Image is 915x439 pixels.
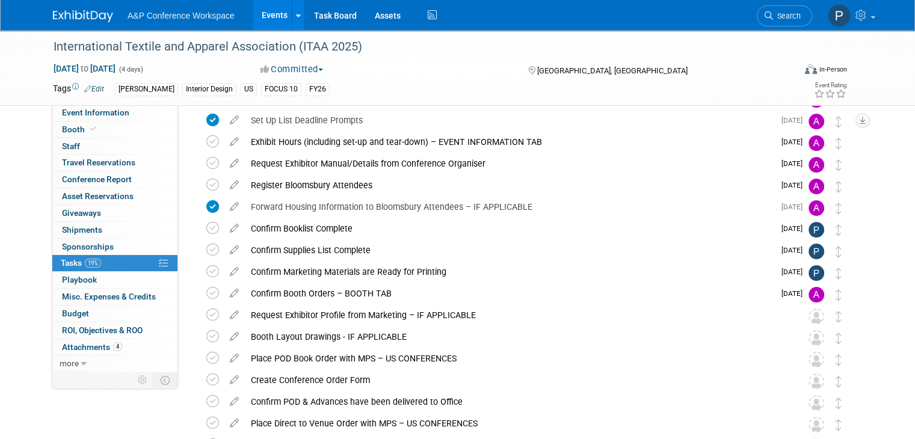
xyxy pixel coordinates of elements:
[52,239,177,255] a: Sponsorships
[224,115,245,126] a: edit
[781,224,809,233] span: [DATE]
[757,5,812,26] a: Search
[836,311,842,322] i: Move task
[52,105,177,121] a: Event Information
[781,181,809,189] span: [DATE]
[224,310,245,321] a: edit
[809,135,824,151] img: Amanda Oney
[836,419,842,431] i: Move task
[537,66,688,75] span: [GEOGRAPHIC_DATA], [GEOGRAPHIC_DATA]
[153,372,178,388] td: Toggle Event Tabs
[773,11,801,20] span: Search
[245,262,774,282] div: Confirm Marketing Materials are Ready for Printing
[836,181,842,192] i: Move task
[84,85,104,93] a: Edit
[819,65,847,74] div: In-Person
[245,370,784,390] div: Create Conference Order Form
[118,66,143,73] span: (4 days)
[49,36,780,58] div: International Textile and Apparel Association (ITAA 2025)
[805,64,817,74] img: Format-Inperson.png
[836,203,842,214] i: Move task
[128,11,235,20] span: A&P Conference Workspace
[53,82,104,96] td: Tags
[809,287,824,302] img: Amanda Oney
[781,246,809,254] span: [DATE]
[245,153,774,174] div: Request Exhibitor Manual/Details from Conference Organiser
[828,4,851,27] img: Paige Papandrea
[224,137,245,147] a: edit
[52,155,177,171] a: Travel Reservations
[224,396,245,407] a: edit
[781,268,809,276] span: [DATE]
[52,305,177,322] a: Budget
[62,242,114,251] span: Sponsorships
[781,116,809,124] span: [DATE]
[245,305,784,325] div: Request Exhibitor Profile from Marketing – IF APPLICABLE
[245,197,774,217] div: Forward Housing Information to Bloomsbury Attendees – IF APPLICABLE
[224,158,245,169] a: edit
[245,110,774,130] div: Set Up List Deadline Prompts
[53,63,116,74] span: [DATE] [DATE]
[809,179,824,194] img: Amanda Oney
[836,268,842,279] i: Move task
[809,417,824,432] img: Unassigned
[62,208,101,218] span: Giveaways
[62,342,122,352] span: Attachments
[62,325,143,335] span: ROI, Objectives & ROO
[836,333,842,344] i: Move task
[836,376,842,387] i: Move task
[809,265,824,281] img: Paige Papandrea
[224,353,245,364] a: edit
[52,355,177,372] a: more
[224,375,245,385] a: edit
[809,200,824,216] img: Amanda Oney
[85,259,101,268] span: 19%
[52,138,177,155] a: Staff
[224,245,245,256] a: edit
[224,288,245,299] a: edit
[52,272,177,288] a: Playbook
[52,255,177,271] a: Tasks19%
[256,63,328,76] button: Committed
[224,180,245,191] a: edit
[809,114,824,129] img: Amanda Oney
[52,205,177,221] a: Giveaways
[261,83,301,96] div: FOCUS 10
[245,240,774,260] div: Confirm Supplies List Complete
[836,116,842,127] i: Move task
[132,372,153,388] td: Personalize Event Tab Strip
[809,244,824,259] img: Paige Papandrea
[224,331,245,342] a: edit
[52,289,177,305] a: Misc. Expenses & Credits
[52,171,177,188] a: Conference Report
[62,141,80,151] span: Staff
[115,83,178,96] div: [PERSON_NAME]
[781,203,809,211] span: [DATE]
[306,83,330,96] div: FY26
[224,223,245,234] a: edit
[62,158,135,167] span: Travel Reservations
[836,224,842,236] i: Move task
[781,159,809,168] span: [DATE]
[730,63,847,81] div: Event Format
[245,391,784,412] div: Confirm POD & Advances have been delivered to Office
[241,83,257,96] div: US
[809,309,824,324] img: Unassigned
[52,339,177,355] a: Attachments4
[61,258,101,268] span: Tasks
[836,159,842,171] i: Move task
[781,289,809,298] span: [DATE]
[809,373,824,389] img: Unassigned
[245,413,784,434] div: Place Direct to Venue Order with MPS – US CONFERENCES
[245,218,774,239] div: Confirm Booklist Complete
[224,418,245,429] a: edit
[809,395,824,411] img: Unassigned
[245,348,784,369] div: Place POD Book Order with MPS – US CONFERENCES
[182,83,236,96] div: Interior Design
[836,246,842,257] i: Move task
[245,132,774,152] div: Exhibit Hours (including set-up and tear-down) – EVENT INFORMATION TAB
[836,138,842,149] i: Move task
[62,292,156,301] span: Misc. Expenses & Credits
[113,342,122,351] span: 4
[52,222,177,238] a: Shipments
